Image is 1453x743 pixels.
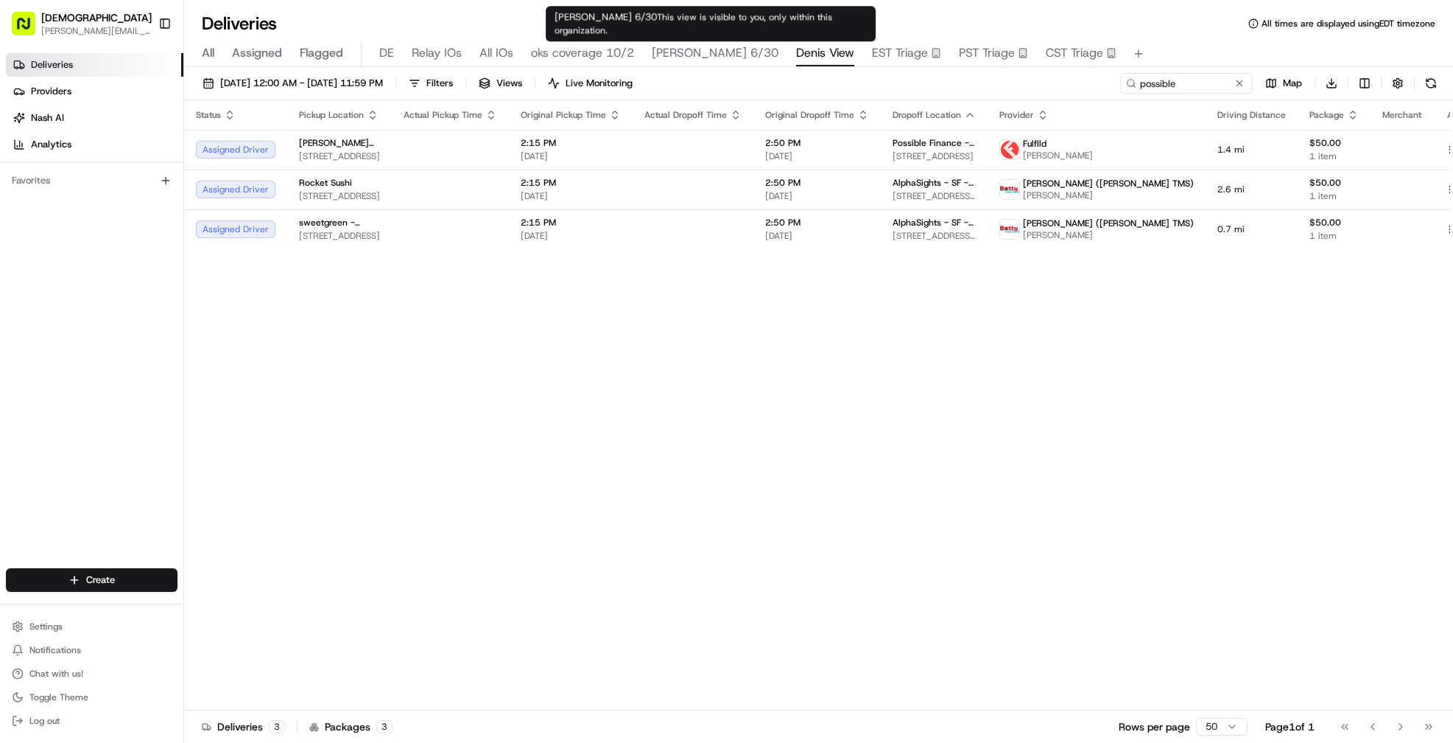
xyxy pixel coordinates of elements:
[202,719,285,734] div: Deliveries
[29,621,63,632] span: Settings
[1309,177,1359,189] span: $50.00
[1046,44,1103,62] span: CST Triage
[29,668,83,680] span: Chat with us!
[1023,229,1194,241] span: [PERSON_NAME]
[1309,190,1359,202] span: 1 item
[376,720,393,733] div: 3
[202,12,277,35] h1: Deliveries
[1309,150,1359,162] span: 1 item
[41,25,152,37] button: [PERSON_NAME][EMAIL_ADDRESS][DOMAIN_NAME]
[765,177,869,189] span: 2:50 PM
[531,44,634,62] span: oks coverage 10/2
[765,230,869,242] span: [DATE]
[893,190,976,202] span: [STREET_ADDRESS][US_STATE]
[765,109,854,121] span: Original Dropoff Time
[299,230,380,242] span: [STREET_ADDRESS]
[1000,180,1019,199] img: betty.jpg
[652,44,778,62] span: [PERSON_NAME] 6/30
[893,137,976,149] span: Possible Finance - Floor 1000
[1265,719,1315,734] div: Page 1 of 1
[299,177,352,189] span: Rocket Sushi
[86,573,115,587] span: Create
[220,77,383,90] span: [DATE] 12:00 AM - [DATE] 11:59 PM
[299,150,380,162] span: [STREET_ADDRESS]
[196,109,221,121] span: Status
[41,10,152,25] span: [DEMOGRAPHIC_DATA]
[404,109,482,121] span: Actual Pickup Time
[1120,73,1253,94] input: Type to search
[1309,217,1359,229] span: $50.00
[765,150,869,162] span: [DATE]
[412,44,462,62] span: Relay IOs
[1023,138,1046,150] span: Fulflld
[299,109,364,121] span: Pickup Location
[6,568,177,592] button: Create
[426,77,453,90] span: Filters
[300,44,343,62] span: Flagged
[999,109,1034,121] span: Provider
[546,6,876,41] div: [PERSON_NAME] 6/30
[6,711,177,731] button: Log out
[6,6,152,41] button: [DEMOGRAPHIC_DATA][PERSON_NAME][EMAIL_ADDRESS][DOMAIN_NAME]
[6,169,177,192] div: Favorites
[196,73,390,94] button: [DATE] 12:00 AM - [DATE] 11:59 PM
[6,687,177,708] button: Toggle Theme
[496,77,522,90] span: Views
[31,85,71,98] span: Providers
[1023,189,1194,201] span: [PERSON_NAME]
[31,58,73,71] span: Deliveries
[1217,184,1286,195] span: 2.6 mi
[379,44,394,62] span: DE
[765,137,869,149] span: 2:50 PM
[29,715,60,727] span: Log out
[6,106,183,130] a: Nash AI
[31,138,71,151] span: Analytics
[521,217,621,229] span: 2:15 PM
[893,177,976,189] span: AlphaSights - SF - Floor 2
[1217,223,1286,235] span: 0.7 mi
[1217,109,1286,121] span: Driving Distance
[893,150,976,162] span: [STREET_ADDRESS]
[1000,140,1019,159] img: profile_Fulflld_OnFleet_Thistle_SF.png
[1421,73,1441,94] button: Refresh
[1309,109,1344,121] span: Package
[893,109,961,121] span: Dropoff Location
[6,640,177,660] button: Notifications
[765,190,869,202] span: [DATE]
[1217,144,1286,156] span: 1.4 mi
[6,663,177,684] button: Chat with us!
[299,190,380,202] span: [STREET_ADDRESS]
[1283,77,1302,90] span: Map
[269,720,285,733] div: 3
[1023,217,1194,229] span: [PERSON_NAME] ([PERSON_NAME] TMS)
[1309,137,1359,149] span: $50.00
[521,190,621,202] span: [DATE]
[521,177,621,189] span: 2:15 PM
[1262,18,1435,29] span: All times are displayed using EDT timezone
[893,230,976,242] span: [STREET_ADDRESS][US_STATE]
[959,44,1015,62] span: PST Triage
[6,53,183,77] a: Deliveries
[1119,719,1190,734] p: Rows per page
[299,217,380,229] span: sweetgreen - AlphaSights - SF
[521,109,606,121] span: Original Pickup Time
[402,73,460,94] button: Filters
[6,80,183,103] a: Providers
[472,73,529,94] button: Views
[541,73,639,94] button: Live Monitoring
[1309,230,1359,242] span: 1 item
[309,719,393,734] div: Packages
[555,11,832,36] span: This view is visible to you, only within this organization.
[765,217,869,229] span: 2:50 PM
[1382,109,1421,121] span: Merchant
[202,44,214,62] span: All
[566,77,633,90] span: Live Monitoring
[479,44,513,62] span: All IOs
[796,44,854,62] span: Denis View
[6,616,177,637] button: Settings
[521,137,621,149] span: 2:15 PM
[521,150,621,162] span: [DATE]
[1259,73,1309,94] button: Map
[521,230,621,242] span: [DATE]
